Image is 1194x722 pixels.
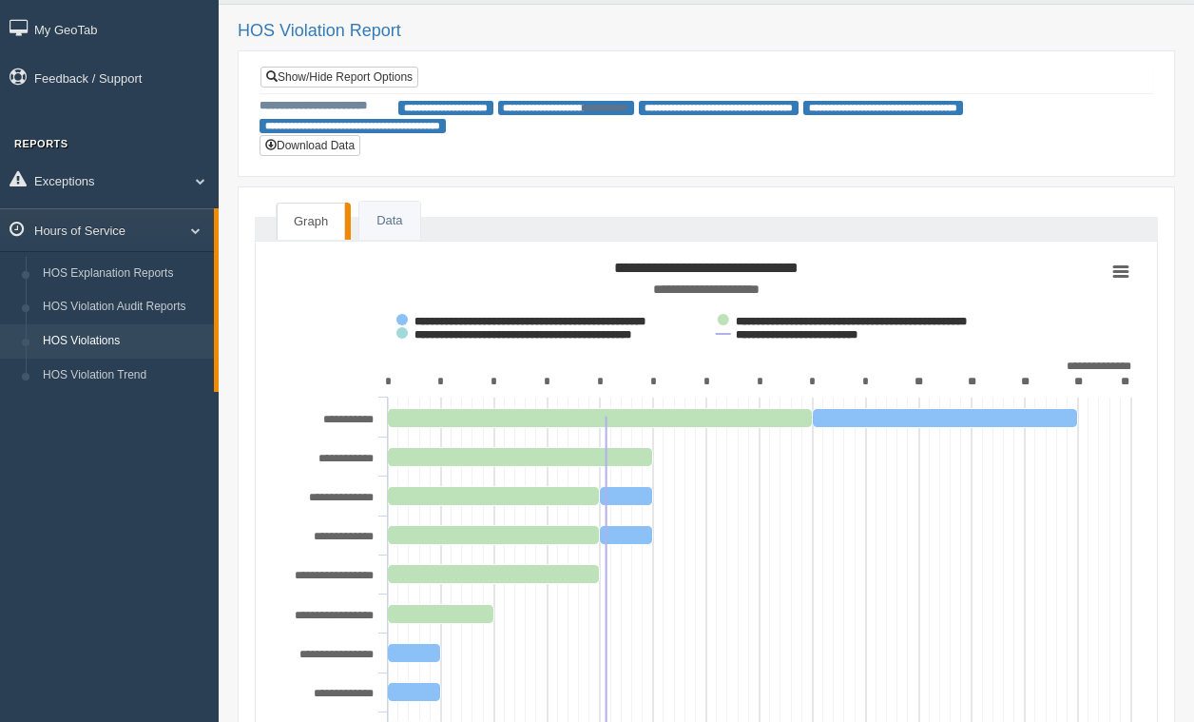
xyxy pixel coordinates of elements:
a: HOS Violation Trend [34,359,214,393]
button: Download Data [260,135,360,156]
a: Graph [277,203,345,241]
a: HOS Explanation Reports [34,257,214,291]
a: Data [359,202,419,241]
h2: HOS Violation Report [238,22,1175,41]
a: HOS Violations [34,324,214,359]
a: Show/Hide Report Options [260,67,418,88]
a: HOS Violation Audit Reports [34,290,214,324]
